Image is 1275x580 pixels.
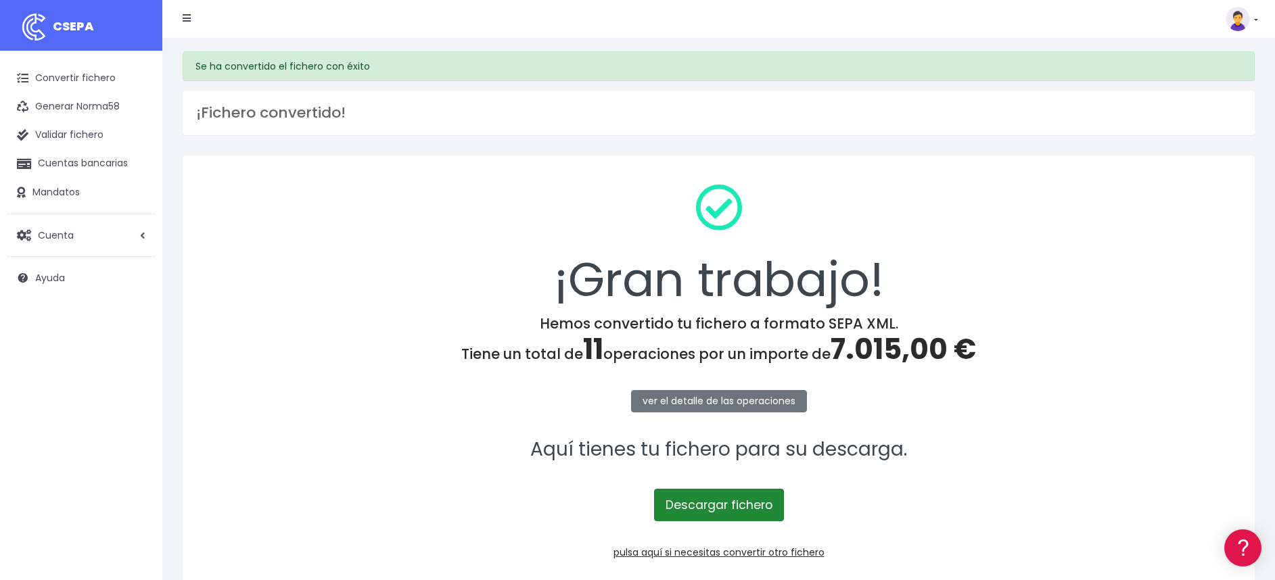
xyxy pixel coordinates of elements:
[14,324,257,337] div: Programadores
[583,329,603,369] span: 11
[200,315,1237,366] h4: Hemos convertido tu fichero a formato SEPA XML. Tiene un total de operaciones por un importe de
[53,18,94,34] span: CSEPA
[14,345,257,366] a: API
[200,435,1237,465] p: Aquí tienes tu fichero para su descarga.
[14,268,257,281] div: Facturación
[14,149,257,162] div: Convertir ficheros
[14,192,257,213] a: Problemas habituales
[35,271,65,285] span: Ayuda
[14,290,257,311] a: General
[38,228,74,241] span: Cuenta
[7,221,156,249] a: Cuenta
[1226,7,1250,31] img: profile
[831,329,976,369] span: 7.015,00 €
[631,390,807,412] a: ver el detalle de las operaciones
[7,93,156,121] a: Generar Norma58
[186,389,260,402] a: POWERED BY ENCHANT
[200,173,1237,315] div: ¡Gran trabajo!
[7,121,156,149] a: Validar fichero
[196,104,1241,122] h3: ¡Fichero convertido!
[14,94,257,107] div: Información general
[7,264,156,292] a: Ayuda
[17,10,51,44] img: logo
[183,51,1255,81] div: Se ha convertido el fichero con éxito
[14,213,257,234] a: Videotutoriales
[654,489,784,521] a: Descargar fichero
[613,546,825,559] a: pulsa aquí si necesitas convertir otro fichero
[7,149,156,178] a: Cuentas bancarias
[14,234,257,255] a: Perfiles de empresas
[14,362,257,385] button: Contáctanos
[7,178,156,207] a: Mandatos
[7,64,156,93] a: Convertir fichero
[14,115,257,136] a: Información general
[14,171,257,192] a: Formatos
